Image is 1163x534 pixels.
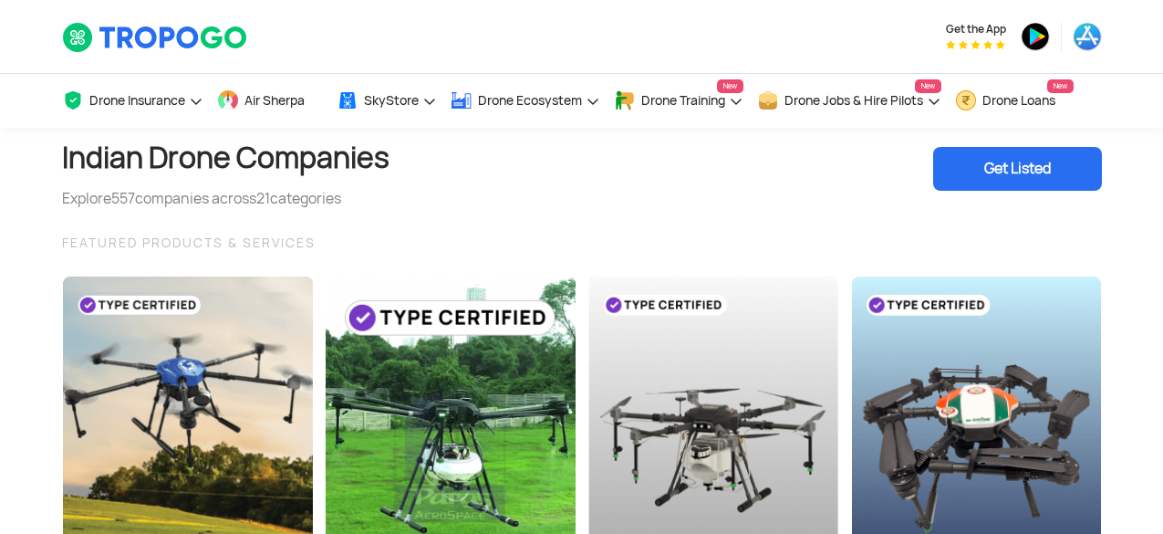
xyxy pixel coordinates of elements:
[1021,22,1050,51] img: ic_playstore.png
[1073,22,1102,51] img: ic_appstore.png
[915,79,941,93] span: New
[614,74,743,128] a: Drone TrainingNew
[1047,79,1074,93] span: New
[364,93,419,108] span: SkyStore
[244,93,305,108] span: Air Sherpa
[641,93,725,108] span: Drone Training
[62,128,389,188] h1: Indian Drone Companies
[451,74,600,128] a: Drone Ecosystem
[256,189,270,208] span: 21
[478,93,582,108] span: Drone Ecosystem
[757,74,941,128] a: Drone Jobs & Hire PilotsNew
[62,232,1102,254] div: FEATURED PRODUCTS & SERVICES
[946,40,1005,49] img: App Raking
[933,147,1102,191] div: Get Listed
[62,22,249,53] img: TropoGo Logo
[955,74,1074,128] a: Drone LoansNew
[946,22,1006,37] span: Get the App
[111,189,135,208] span: 557
[89,93,185,108] span: Drone Insurance
[784,93,923,108] span: Drone Jobs & Hire Pilots
[717,79,743,93] span: New
[62,188,389,210] div: Explore companies across categories
[62,74,203,128] a: Drone Insurance
[982,93,1055,108] span: Drone Loans
[217,74,323,128] a: Air Sherpa
[337,74,437,128] a: SkyStore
